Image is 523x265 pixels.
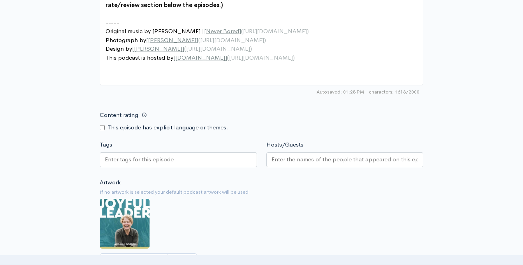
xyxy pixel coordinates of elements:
[229,54,293,61] span: [URL][DOMAIN_NAME]
[100,140,112,149] label: Tags
[206,27,239,35] span: Never Bored
[132,45,134,52] span: [
[250,45,252,52] span: )
[107,123,228,132] label: This episode has explicit language or themes.
[106,45,252,52] span: Design by
[225,54,227,61] span: ]
[293,54,295,61] span: )
[241,27,243,35] span: (
[239,27,241,35] span: ]
[148,36,196,44] span: [PERSON_NAME]
[186,45,250,52] span: [URL][DOMAIN_NAME]
[100,188,423,196] small: If no artwork is selected your default podcast artwork will be used
[100,178,121,187] label: Artwork
[264,36,266,44] span: )
[134,45,182,52] span: [PERSON_NAME]
[307,27,309,35] span: )
[106,36,266,44] span: Photograph by
[106,19,119,26] span: -----
[266,140,303,149] label: Hosts/Guests
[198,36,200,44] span: (
[369,88,419,95] span: 1613/2000
[184,45,186,52] span: (
[227,54,229,61] span: (
[106,27,309,35] span: Original music by [PERSON_NAME] |
[175,54,225,61] span: [DOMAIN_NAME]
[271,155,419,164] input: Enter the names of the people that appeared on this episode
[100,107,138,123] label: Content rating
[204,27,206,35] span: [
[182,45,184,52] span: ]
[243,27,307,35] span: [URL][DOMAIN_NAME]
[317,88,364,95] span: Autosaved: 01:28 PM
[173,54,175,61] span: [
[106,54,295,61] span: This podcast is hosted by
[146,36,148,44] span: [
[200,36,264,44] span: [URL][DOMAIN_NAME]
[196,36,198,44] span: ]
[105,155,175,164] input: Enter tags for this episode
